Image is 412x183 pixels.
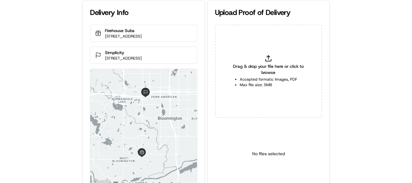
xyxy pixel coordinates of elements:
[215,8,322,17] div: Upload Proof of Delivery
[240,82,297,88] li: Max file size: 5MB
[90,8,197,17] div: Delivery Info
[105,27,142,34] p: Firehouse Subs
[230,63,307,75] span: Drag & drop your file here or click to browse
[240,77,297,82] li: Accepted formats: Images, PDF
[105,34,142,39] p: [STREET_ADDRESS]
[252,151,285,157] p: No files selected
[105,56,142,61] p: [STREET_ADDRESS]
[105,49,142,56] p: Simplicity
